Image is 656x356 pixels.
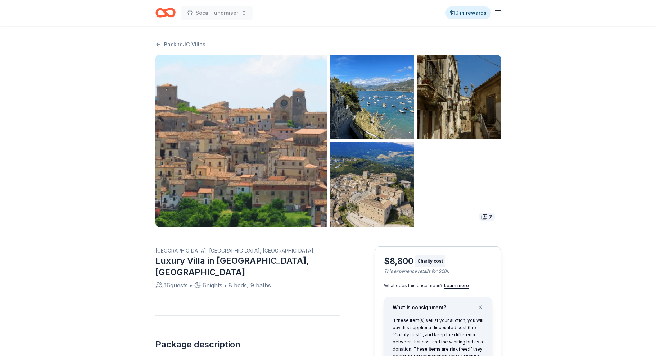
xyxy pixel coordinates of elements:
[155,55,327,227] img: Listing photo
[330,142,414,227] img: Listing photo
[479,213,495,221] div: 7
[384,268,492,274] div: This experience retails for $20k
[196,9,238,17] span: Socal Fundraiser
[189,281,193,290] div: •
[445,6,491,19] a: $10 in rewards
[155,40,205,49] a: Back toJG Villas
[203,281,222,290] div: 6 nights
[330,55,414,139] img: Listing photo
[155,4,176,21] a: Home
[384,283,492,288] div: What does this price mean?
[413,346,469,352] span: These items are risk free:
[164,281,188,290] div: 16 guests
[224,281,227,290] div: •
[384,255,413,267] div: $8,800
[181,6,253,20] button: Socal Fundraiser
[155,246,340,255] div: [GEOGRAPHIC_DATA], [GEOGRAPHIC_DATA], [GEOGRAPHIC_DATA]
[155,339,340,350] h2: Package description
[393,304,446,310] span: What is consignment?
[417,142,501,227] img: Listing photo
[155,55,501,227] button: Listing photoListing photoListing photoListing photoListing photo7
[444,283,469,288] button: Learn more
[155,255,340,278] div: Luxury Villa in [GEOGRAPHIC_DATA], [GEOGRAPHIC_DATA]
[415,255,445,267] div: Charity cost
[229,281,271,290] div: 8 beds, 9 baths
[417,55,501,139] img: Listing photo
